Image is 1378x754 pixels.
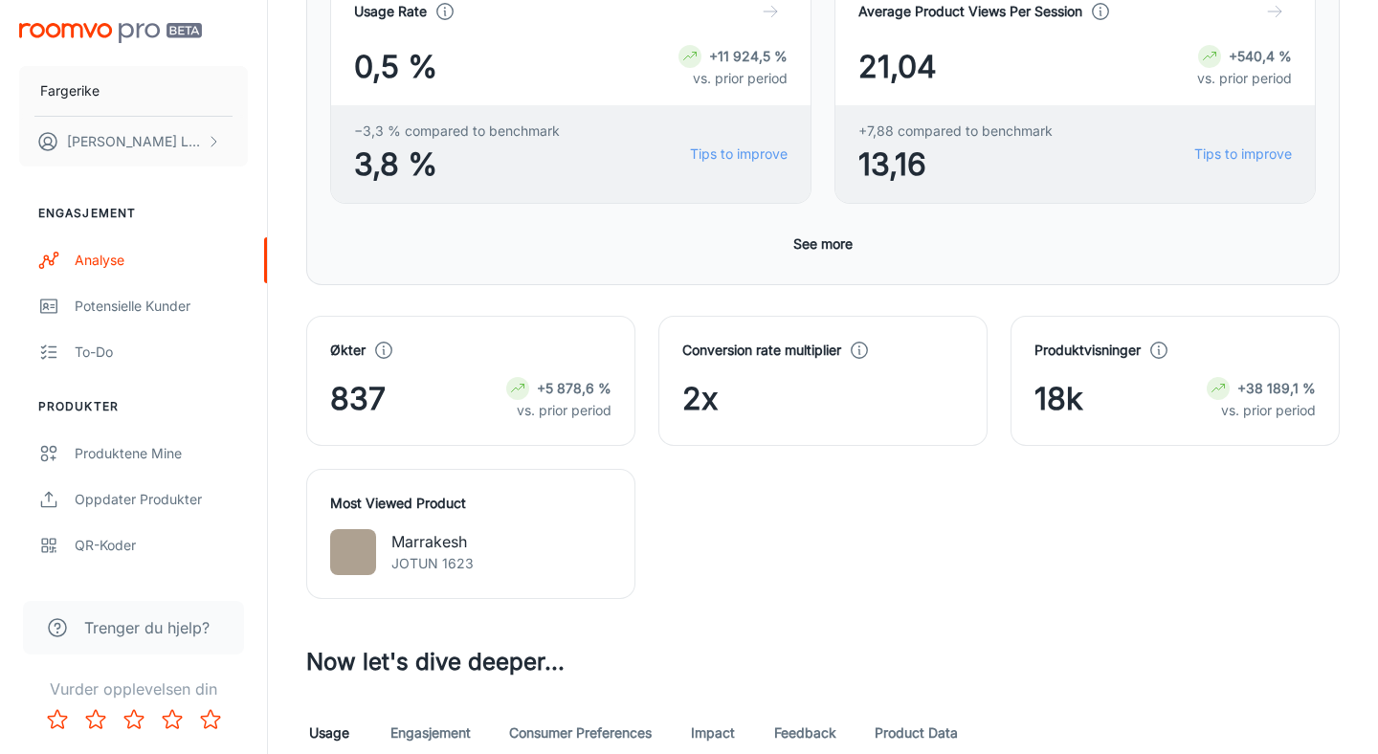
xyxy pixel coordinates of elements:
[75,342,248,363] div: To-do
[19,66,248,116] button: Fargerike
[1197,68,1292,89] p: vs. prior period
[858,44,937,90] span: 21,04
[1229,48,1292,64] strong: +540,4 %
[709,48,788,64] strong: +11 924,5 %
[75,443,248,464] div: Produktene mine
[75,250,248,271] div: Analyse
[19,23,202,43] img: Roomvo PRO Beta
[15,677,252,700] p: Vurder opplevelsen din
[67,131,202,152] p: [PERSON_NAME] Løveng
[354,44,437,90] span: 0,5 %
[1034,376,1083,422] span: 18k
[77,700,115,739] button: Rate 2 star
[354,121,560,142] span: −3,3 % compared to benchmark
[354,1,427,22] h4: Usage Rate
[1194,144,1292,165] a: Tips to improve
[506,400,611,421] p: vs. prior period
[191,700,230,739] button: Rate 5 star
[19,117,248,166] button: [PERSON_NAME] Løveng
[75,535,248,556] div: QR-koder
[690,144,788,165] a: Tips to improve
[75,489,248,510] div: Oppdater produkter
[330,493,611,514] h4: Most Viewed Product
[786,227,860,261] button: See more
[391,530,474,553] p: Marrakesh
[38,700,77,739] button: Rate 1 star
[537,380,611,396] strong: +5 878,6 %
[1034,340,1141,361] h4: Produktvisninger
[40,80,100,101] p: Fargerike
[115,700,153,739] button: Rate 3 star
[1237,380,1316,396] strong: +38 189,1 %
[858,121,1053,142] span: +7,88 compared to benchmark
[682,340,841,361] h4: Conversion rate multiplier
[1207,400,1316,421] p: vs. prior period
[858,1,1082,22] h4: Average Product Views Per Session
[682,376,718,422] span: 2x
[306,645,1340,679] h3: Now let's dive deeper...
[858,142,1053,188] span: 13,16
[330,376,386,422] span: 837
[391,553,474,574] p: JOTUN 1623
[153,700,191,739] button: Rate 4 star
[678,68,788,89] p: vs. prior period
[330,340,366,361] h4: Økter
[354,142,560,188] span: 3,8 %
[330,529,376,575] img: Marrakesh
[75,296,248,317] div: Potensielle kunder
[84,616,210,639] span: Trenger du hjelp?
